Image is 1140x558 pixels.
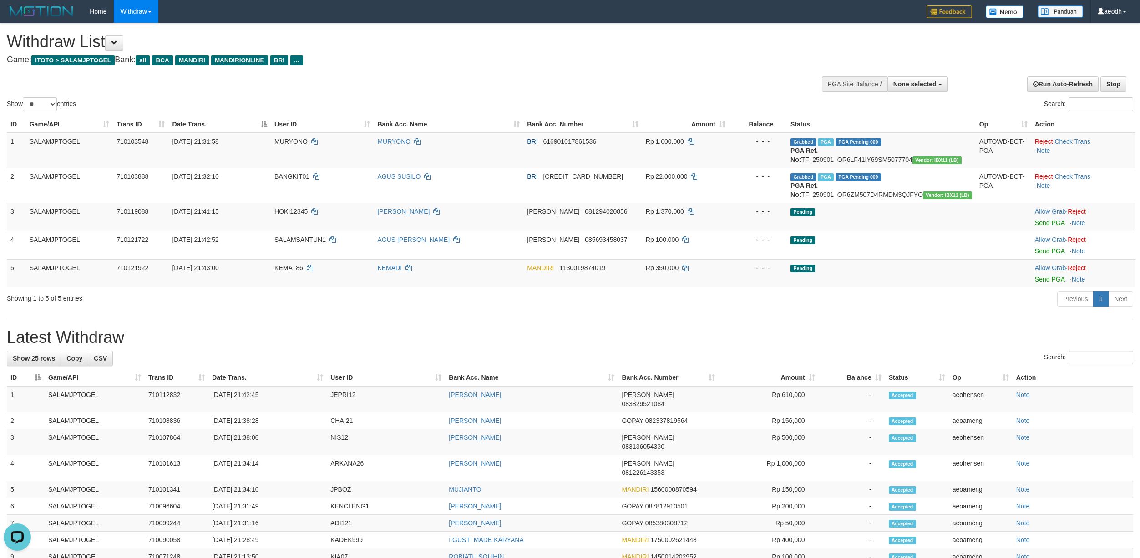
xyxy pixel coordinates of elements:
[136,55,150,65] span: all
[822,76,887,92] div: PGA Site Balance /
[13,355,55,362] span: Show 25 rows
[1031,168,1135,203] td: · ·
[1035,236,1066,243] a: Allow Grab
[646,208,684,215] span: Rp 1.370.000
[949,412,1013,429] td: aeoameng
[949,515,1013,532] td: aeoameng
[818,138,834,146] span: Marked by aeoameng
[145,455,208,481] td: 710101613
[893,80,937,88] span: None selected
[1035,173,1053,180] a: Reject
[949,481,1013,498] td: aeoameng
[117,138,148,145] span: 710103548
[45,412,145,429] td: SALAMJPTOGEL
[887,76,948,92] button: None selected
[719,515,819,532] td: Rp 50,000
[819,386,885,412] td: -
[1035,247,1064,255] a: Send PGA
[152,55,172,65] span: BCA
[1031,259,1135,287] td: ·
[986,5,1024,18] img: Button%20Memo.svg
[559,264,605,271] span: Copy 1130019874019 to clipboard
[449,391,501,398] a: [PERSON_NAME]
[819,481,885,498] td: -
[327,498,445,515] td: KENCLENG1
[1035,264,1068,271] span: ·
[61,351,88,366] a: Copy
[7,5,76,18] img: MOTION_logo.png
[790,173,816,181] span: Grabbed
[208,412,327,429] td: [DATE] 21:38:28
[585,208,627,215] span: Copy 081294020856 to clipboard
[145,412,208,429] td: 710108836
[1016,434,1030,441] a: Note
[7,498,45,515] td: 6
[790,147,818,163] b: PGA Ref. No:
[88,351,113,366] a: CSV
[523,116,642,133] th: Bank Acc. Number: activate to sort column ascending
[889,460,916,468] span: Accepted
[208,369,327,386] th: Date Trans.: activate to sort column ascending
[1016,486,1030,493] a: Note
[949,369,1013,386] th: Op: activate to sort column ascending
[449,460,501,467] a: [PERSON_NAME]
[449,486,481,493] a: MUJIANTO
[819,429,885,455] td: -
[1054,138,1090,145] a: Check Trans
[208,481,327,498] td: [DATE] 21:34:10
[1031,133,1135,168] td: · ·
[327,481,445,498] td: JPBOZ
[622,417,643,424] span: GOPAY
[145,481,208,498] td: 710101341
[117,264,148,271] span: 710121922
[949,429,1013,455] td: aeohensen
[976,133,1031,168] td: AUTOWD-BOT-PGA
[1035,208,1066,215] a: Allow Grab
[1016,460,1030,467] a: Note
[646,173,688,180] span: Rp 22.000.000
[1016,519,1030,527] a: Note
[7,369,45,386] th: ID: activate to sort column descending
[26,203,113,231] td: SALAMJPTOGEL
[208,429,327,455] td: [DATE] 21:38:00
[1027,76,1099,92] a: Run Auto-Refresh
[1068,264,1086,271] a: Reject
[622,460,674,467] span: [PERSON_NAME]
[274,208,308,215] span: HOKI12345
[168,116,271,133] th: Date Trans.: activate to sort column descending
[912,156,962,164] span: Vendor URL: https://dashboard.q2checkout.com/secure
[449,519,501,527] a: [PERSON_NAME]
[976,116,1031,133] th: Op: activate to sort column ascending
[1108,291,1133,307] a: Next
[271,116,374,133] th: User ID: activate to sort column ascending
[26,133,113,168] td: SALAMJPTOGEL
[543,138,596,145] span: Copy 616901017861536 to clipboard
[618,369,718,386] th: Bank Acc. Number: activate to sort column ascending
[7,133,26,168] td: 1
[889,434,916,442] span: Accepted
[949,386,1013,412] td: aeohensen
[7,290,468,303] div: Showing 1 to 5 of 5 entries
[949,455,1013,481] td: aeohensen
[145,429,208,455] td: 710107864
[733,207,783,216] div: - - -
[543,173,623,180] span: Copy 573101009446538 to clipboard
[26,231,113,259] td: SALAMJPTOGEL
[787,168,976,203] td: TF_250901_OR6ZM507D4RMDM3QJFYO
[1013,369,1133,386] th: Action
[622,486,649,493] span: MANDIRI
[836,138,881,146] span: PGA Pending
[1016,417,1030,424] a: Note
[836,173,881,181] span: PGA Pending
[819,369,885,386] th: Balance: activate to sort column ascending
[7,481,45,498] td: 5
[1035,276,1064,283] a: Send PGA
[7,97,76,111] label: Show entries
[1031,231,1135,259] td: ·
[1031,203,1135,231] td: ·
[819,515,885,532] td: -
[949,498,1013,515] td: aeoameng
[117,236,148,243] span: 710121722
[374,116,523,133] th: Bank Acc. Name: activate to sort column ascending
[327,515,445,532] td: ADI121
